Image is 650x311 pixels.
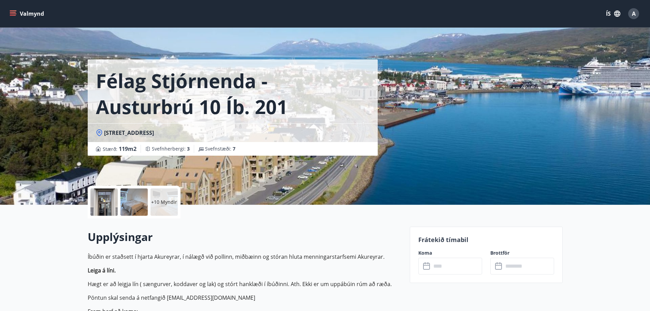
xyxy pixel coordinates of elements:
[490,250,554,256] label: Brottför
[205,145,235,152] span: Svefnstæði :
[187,145,190,152] span: 3
[233,145,235,152] span: 7
[625,5,642,22] button: A
[88,253,402,261] p: Íbúðin er staðsett í hjarta Akureyrar, í nálægð við pollinn, miðbæinn og stóran hluta menningarst...
[151,199,177,206] p: +10 Myndir
[104,129,154,137] span: [STREET_ADDRESS]
[418,250,482,256] label: Koma
[119,145,136,153] span: 119 m2
[602,8,624,20] button: ÍS
[103,145,136,153] span: Stærð :
[88,267,116,274] strong: Leiga á líni.
[632,10,636,17] span: A
[418,235,554,244] p: Frátekið tímabil
[96,68,370,119] h1: Félag Stjórnenda - Austurbrú 10 íb. 201
[88,229,402,244] h2: Upplýsingar
[88,280,402,288] p: Hægt er að leigja lín ( sængurver, koddaver og lak) og stórt hanklæði í íbúðinni. Ath. Ekki er um...
[88,294,402,302] p: Pöntun skal senda á netfangið [EMAIL_ADDRESS][DOMAIN_NAME]
[8,8,47,20] button: menu
[152,145,190,152] span: Svefnherbergi :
